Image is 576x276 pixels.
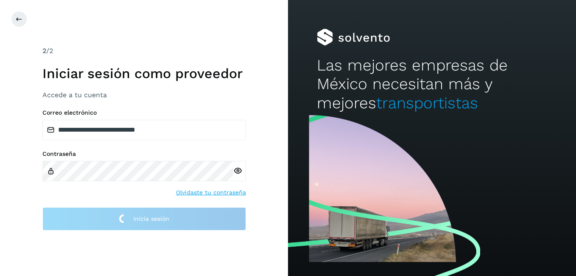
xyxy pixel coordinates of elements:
a: Olvidaste tu contraseña [176,188,246,197]
span: transportistas [376,94,478,112]
label: Contraseña [42,150,246,158]
h1: Iniciar sesión como proveedor [42,65,246,82]
label: Correo electrónico [42,109,246,116]
div: /2 [42,46,246,56]
span: 2 [42,47,46,55]
button: Inicia sesión [42,207,246,231]
h3: Accede a tu cuenta [42,91,246,99]
h2: Las mejores empresas de México necesitan más y mejores [317,56,547,113]
span: Inicia sesión [133,216,169,222]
